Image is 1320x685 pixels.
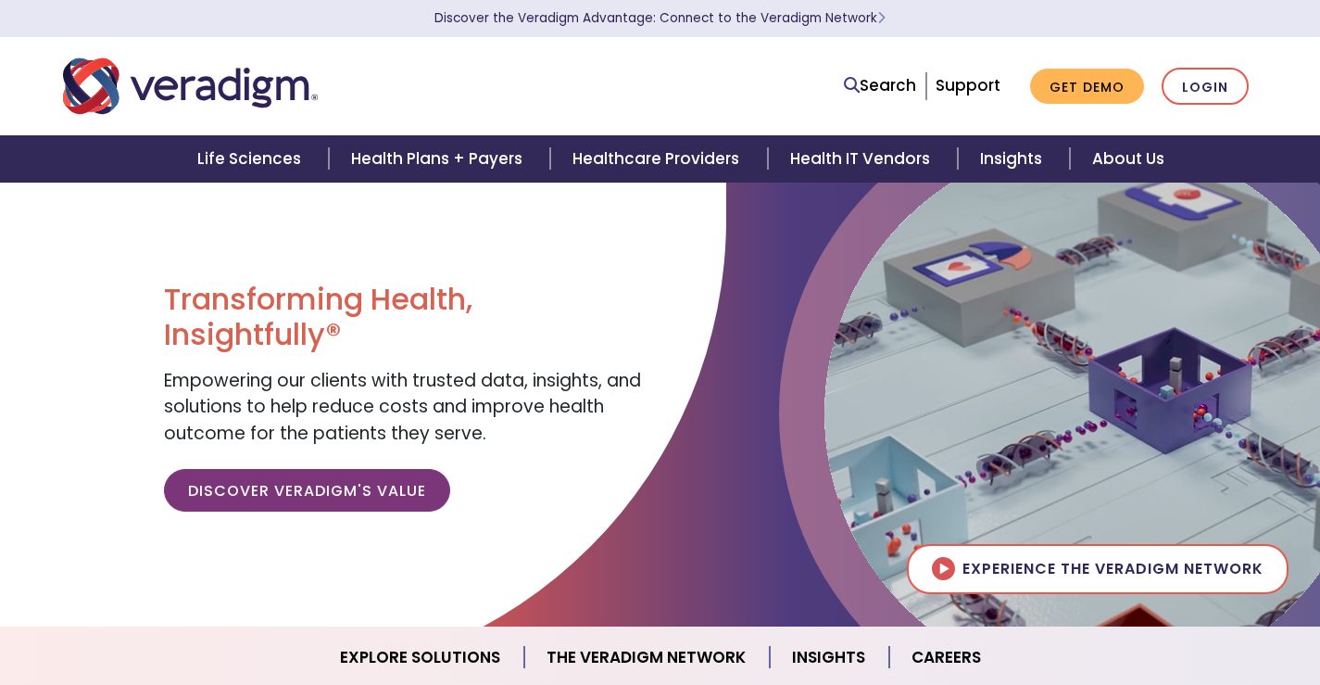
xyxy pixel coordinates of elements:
[768,135,958,183] a: Health IT Vendors
[1030,69,1144,105] a: Get Demo
[1162,68,1249,106] a: Login
[175,135,329,183] a: Life Sciences
[524,634,770,681] a: The Veradigm Network
[936,74,1000,96] a: Support
[844,73,916,98] a: Search
[329,135,550,183] a: Health Plans + Payers
[63,56,318,117] img: Veradigm logo
[770,634,889,681] a: Insights
[164,368,641,446] span: Empowering our clients with trusted data, insights, and solutions to help reduce costs and improv...
[164,282,646,353] h1: Transforming Health, Insightfully®
[958,135,1070,183] a: Insights
[889,634,1003,681] a: Careers
[1070,135,1187,183] a: About Us
[550,135,767,183] a: Healthcare Providers
[318,634,524,681] a: Explore Solutions
[434,9,886,27] a: Discover the Veradigm Advantage: Connect to the Veradigm NetworkLearn More
[164,469,450,512] a: Discover Veradigm's Value
[877,9,886,27] span: Learn More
